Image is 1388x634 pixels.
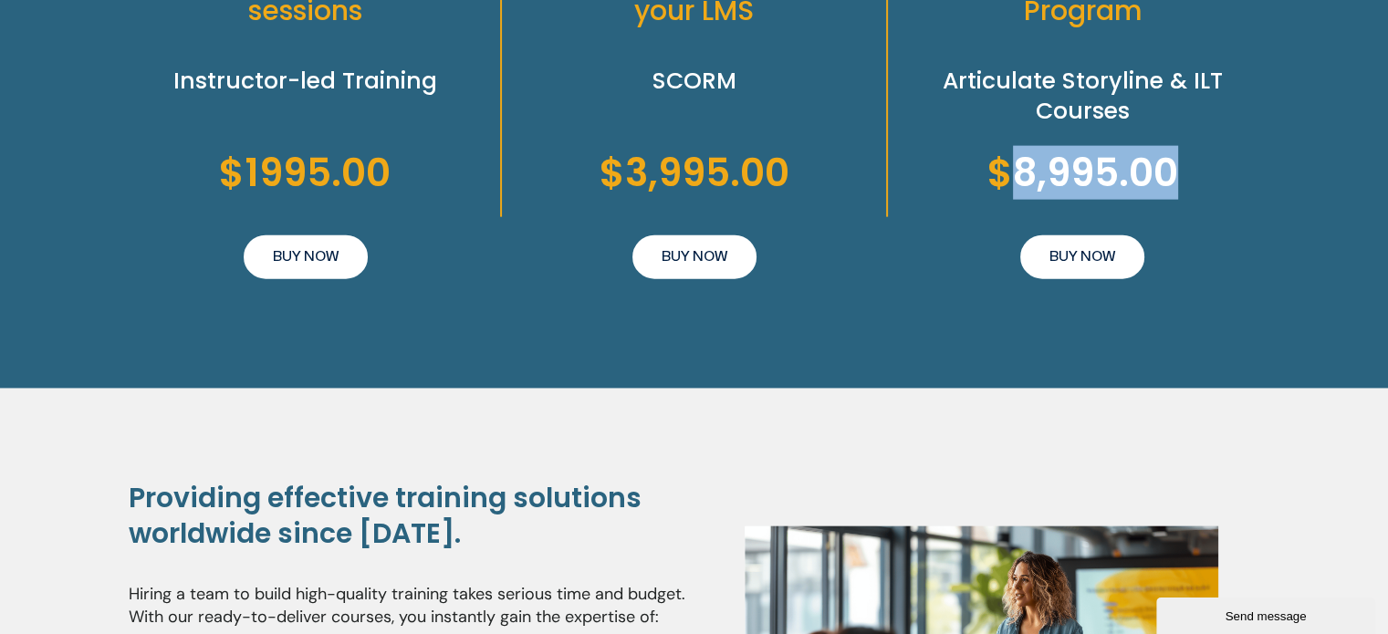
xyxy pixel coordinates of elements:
[219,149,391,199] h2: $1995.00
[129,480,685,551] h2: Providing effective training solutions worldwide since [DATE].
[520,67,867,97] h2: SCORM
[662,246,727,268] span: BUY NOW
[600,149,789,199] h2: $3,995.00
[1049,246,1115,268] span: BUY NOW
[1020,235,1144,279] a: BUY NOW
[129,67,483,97] h2: Instructor-led Training
[906,67,1260,126] h2: Articulate Storyline & ILT Courses
[987,149,1178,199] h2: $8,995.00
[273,246,339,268] span: BUY NOW
[632,235,757,279] a: BUY NOW
[244,235,368,279] a: BUY NOW
[129,583,685,629] p: Hiring a team to build high-quality training takes serious time and budget. With our ready-to-del...
[1156,594,1379,634] iframe: chat widget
